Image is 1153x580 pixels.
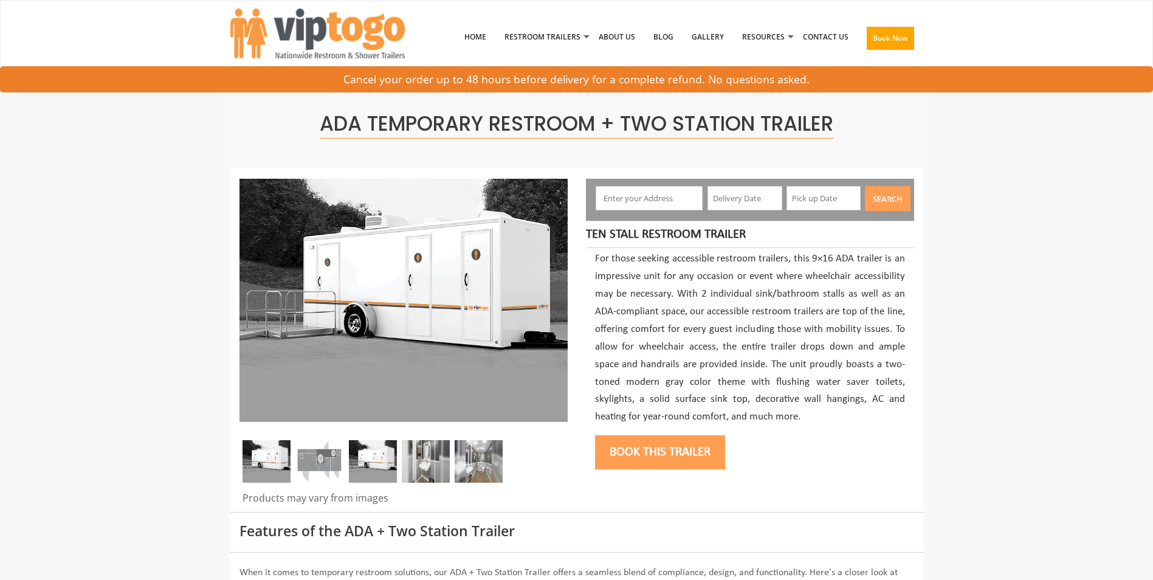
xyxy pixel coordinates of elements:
[867,27,914,50] button: Book Now
[243,440,291,483] img: Three restrooms out of which one ADA, one female and one male
[239,179,568,422] img: Three restrooms out of which one ADA, one female and one male
[595,250,905,426] p: For those seeking accessible restroom trailers, this 9×16 ADA trailer is an impressive unit for a...
[455,5,495,69] a: Home
[644,5,683,69] a: Blog
[858,5,923,76] a: Book Now
[595,435,725,469] button: Book this trailer
[865,186,910,211] button: Search
[683,5,733,69] a: Gallery
[590,5,644,69] a: About Us
[794,5,858,69] a: Contact Us
[586,227,905,242] h4: Ten Stall Restroom Trailer
[320,109,833,139] span: ADA Temporary Restroom + Two Station Trailer
[230,9,405,58] img: VIPTOGO
[733,5,794,69] a: Resources
[239,523,914,539] h3: Features of the ADA + Two Station Trailer
[349,440,397,483] img: Three restrooms out of which one ADA, one female and one male
[239,491,568,512] div: Products may vary from images
[295,440,343,483] img: A detailed image of ADA +2 trailer floor plan
[495,5,590,69] a: Restroom Trailers
[596,186,703,210] input: Enter your Address
[455,440,503,483] img: Inside view of ADA+2 in gray with one sink, stall and interior decorations
[402,440,450,483] img: Inside view of inside of ADA + 2 with luxury sink and mirror
[707,186,782,210] input: Delivery Date
[786,186,861,210] input: Pick up Date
